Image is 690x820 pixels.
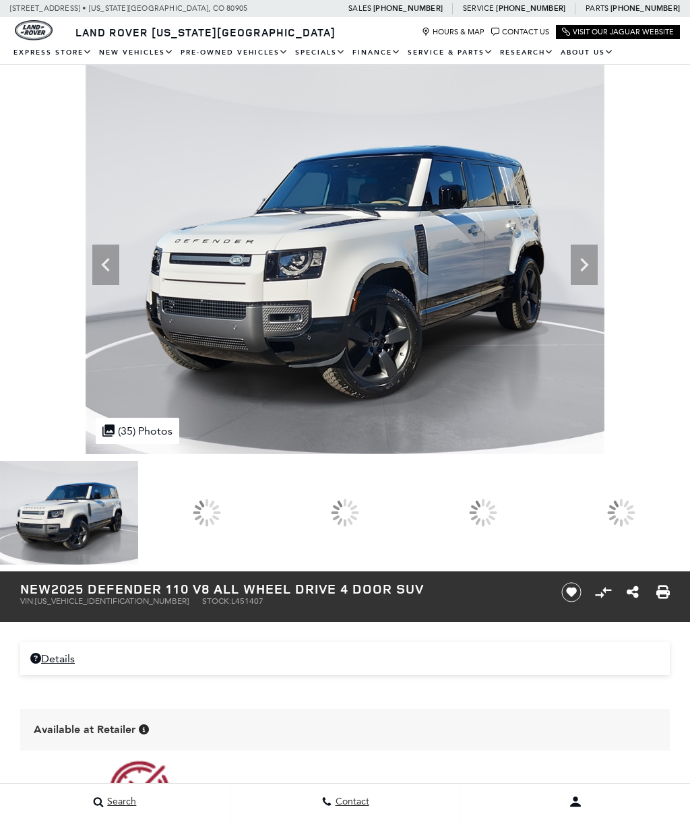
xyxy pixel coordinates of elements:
a: Finance [349,41,404,65]
a: Specials [292,41,349,65]
img: New 2025 Fuji White LAND ROVER V8 image 1 [86,65,605,454]
a: [PHONE_NUMBER] [496,3,565,13]
button: user-profile-menu [460,785,690,819]
a: land-rover [15,20,53,40]
h1: 2025 Defender 110 V8 All Wheel Drive 4 Door SUV [20,581,542,596]
a: Service & Parts [404,41,497,65]
nav: Main Navigation [10,41,680,65]
a: Pre-Owned Vehicles [177,41,292,65]
strong: New [20,579,51,598]
span: L451407 [231,596,263,606]
a: Hours & Map [422,28,484,36]
a: Contact Us [491,28,549,36]
img: Land Rover [15,20,53,40]
div: Vehicle is in stock and ready for immediate delivery. Due to demand, availability is subject to c... [139,724,149,734]
a: About Us [557,41,617,65]
a: New Vehicles [96,41,177,65]
a: Share this New 2025 Defender 110 V8 All Wheel Drive 4 Door SUV [627,584,639,600]
span: [US_VEHICLE_IDENTIFICATION_NUMBER] [35,596,189,606]
span: Available at Retailer [34,722,135,737]
a: Research [497,41,557,65]
span: Search [104,796,136,808]
a: Print this New 2025 Defender 110 V8 All Wheel Drive 4 Door SUV [656,584,670,600]
span: VIN: [20,596,35,606]
a: Details [30,652,660,665]
a: [PHONE_NUMBER] [610,3,680,13]
button: Compare vehicle [593,582,613,602]
a: [STREET_ADDRESS] • [US_STATE][GEOGRAPHIC_DATA], CO 80905 [10,4,247,13]
span: Land Rover [US_STATE][GEOGRAPHIC_DATA] [75,25,336,40]
span: Stock: [202,596,231,606]
div: (35) Photos [96,418,179,444]
a: Visit Our Jaguar Website [562,28,674,36]
button: Save vehicle [557,581,586,603]
a: Land Rover [US_STATE][GEOGRAPHIC_DATA] [67,25,344,40]
span: Contact [332,796,369,808]
a: EXPRESS STORE [10,41,96,65]
a: [PHONE_NUMBER] [373,3,443,13]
